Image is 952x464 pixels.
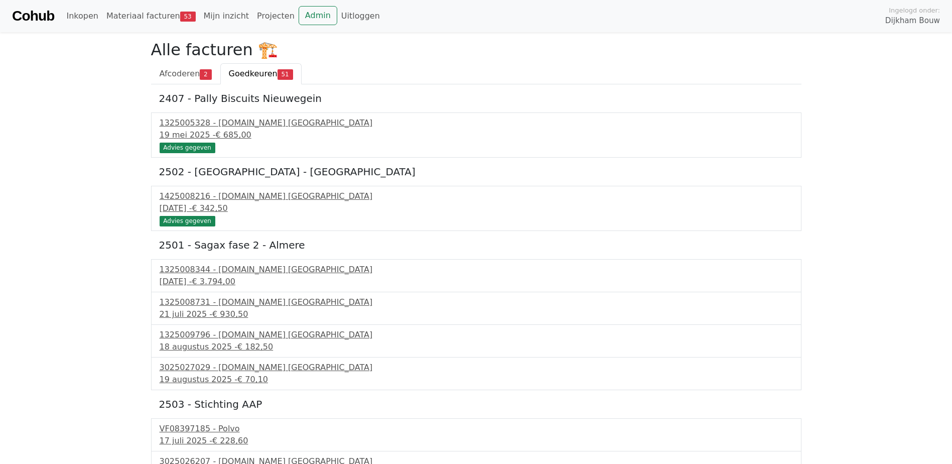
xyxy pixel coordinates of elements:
[192,277,235,286] span: € 3.794,00
[220,63,302,84] a: Goedkeuren51
[62,6,102,26] a: Inkopen
[192,203,227,213] span: € 342,50
[237,375,268,384] span: € 70,10
[160,190,793,202] div: 1425008216 - [DOMAIN_NAME] [GEOGRAPHIC_DATA]
[160,329,793,353] a: 1325009796 - [DOMAIN_NAME] [GEOGRAPHIC_DATA]18 augustus 2025 -€ 182,50
[151,40,801,59] h2: Alle facturen 🏗️
[159,239,793,251] h5: 2501 - Sagax fase 2 - Almere
[160,143,215,153] div: Advies gegeven
[160,423,793,447] a: VF08397185 - Polvo17 juli 2025 -€ 228,60
[160,423,793,435] div: VF08397185 - Polvo
[160,296,793,308] div: 1325008731 - [DOMAIN_NAME] [GEOGRAPHIC_DATA]
[212,436,248,445] span: € 228,60
[200,6,253,26] a: Mijn inzicht
[160,190,793,225] a: 1425008216 - [DOMAIN_NAME] [GEOGRAPHIC_DATA][DATE] -€ 342,50 Advies gegeven
[889,6,940,15] span: Ingelogd onder:
[160,341,793,353] div: 18 augustus 2025 -
[253,6,299,26] a: Projecten
[159,92,793,104] h5: 2407 - Pally Biscuits Nieuwegein
[337,6,384,26] a: Uitloggen
[160,264,793,288] a: 1325008344 - [DOMAIN_NAME] [GEOGRAPHIC_DATA][DATE] -€ 3.794,00
[102,6,200,26] a: Materiaal facturen53
[160,216,215,226] div: Advies gegeven
[212,309,248,319] span: € 930,50
[12,4,54,28] a: Cohub
[160,296,793,320] a: 1325008731 - [DOMAIN_NAME] [GEOGRAPHIC_DATA]21 juli 2025 -€ 930,50
[160,308,793,320] div: 21 juli 2025 -
[885,15,940,27] span: Dijkham Bouw
[160,202,793,214] div: [DATE] -
[160,435,793,447] div: 17 juli 2025 -
[159,398,793,410] h5: 2503 - Stichting AAP
[200,69,211,79] span: 2
[160,362,793,374] div: 3025027029 - [DOMAIN_NAME] [GEOGRAPHIC_DATA]
[229,69,278,78] span: Goedkeuren
[237,342,273,352] span: € 182,50
[160,69,200,78] span: Afcoderen
[299,6,337,25] a: Admin
[159,166,793,178] h5: 2502 - [GEOGRAPHIC_DATA] - [GEOGRAPHIC_DATA]
[160,276,793,288] div: [DATE] -
[160,362,793,386] a: 3025027029 - [DOMAIN_NAME] [GEOGRAPHIC_DATA]19 augustus 2025 -€ 70,10
[160,117,793,129] div: 1325005328 - [DOMAIN_NAME] [GEOGRAPHIC_DATA]
[160,264,793,276] div: 1325008344 - [DOMAIN_NAME] [GEOGRAPHIC_DATA]
[180,12,196,22] span: 53
[160,129,793,141] div: 19 mei 2025 -
[160,117,793,152] a: 1325005328 - [DOMAIN_NAME] [GEOGRAPHIC_DATA]19 mei 2025 -€ 685,00 Advies gegeven
[160,329,793,341] div: 1325009796 - [DOMAIN_NAME] [GEOGRAPHIC_DATA]
[151,63,220,84] a: Afcoderen2
[215,130,251,140] span: € 685,00
[160,374,793,386] div: 19 augustus 2025 -
[278,69,293,79] span: 51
